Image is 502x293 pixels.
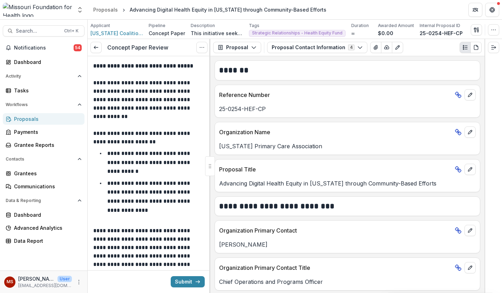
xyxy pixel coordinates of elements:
[485,3,499,17] button: Get Help
[219,128,452,136] p: Organization Name
[191,30,243,37] p: This initiative seeks to advance digital health equity across [US_STATE] by providing comprehensi...
[219,226,452,235] p: Organization Primary Contact
[63,27,80,35] div: Ctrl + K
[392,42,403,53] button: Edit as form
[6,74,75,79] span: Activity
[171,276,205,287] button: Submit
[14,141,79,149] div: Grantee Reports
[149,22,165,29] p: Pipeline
[14,58,79,66] div: Dashboard
[3,235,84,247] a: Data Report
[219,105,476,113] p: 25-0254-HEF-CP
[3,25,84,37] button: Search...
[252,31,342,35] span: Strategic Relationships - Health Equity Fund
[464,164,476,175] button: edit
[7,280,13,284] div: Marcel Scaife
[14,115,79,123] div: Proposals
[3,154,84,165] button: Open Contacts
[464,89,476,100] button: edit
[3,42,84,53] button: Notifications54
[468,3,482,17] button: Partners
[378,30,393,37] p: $0.00
[57,276,72,282] p: User
[3,56,84,68] a: Dashboard
[3,99,84,110] button: Open Workflows
[219,240,476,249] p: [PERSON_NAME]
[464,126,476,138] button: edit
[213,42,261,53] button: Proposal
[16,28,60,34] span: Search...
[18,282,72,289] p: [EMAIL_ADDRESS][DOMAIN_NAME]
[6,198,75,203] span: Data & Reporting
[90,5,329,15] nav: breadcrumb
[6,157,75,162] span: Contacts
[3,181,84,192] a: Communications
[3,126,84,138] a: Payments
[3,168,84,179] a: Grantees
[370,42,381,53] button: View Attached Files
[14,237,79,245] div: Data Report
[460,42,471,53] button: Plaintext view
[464,225,476,236] button: edit
[3,139,84,151] a: Grantee Reports
[14,211,79,219] div: Dashboard
[219,165,452,174] p: Proposal Title
[14,45,74,51] span: Notifications
[219,142,476,150] p: [US_STATE] Primary Care Association
[90,22,110,29] p: Applicant
[14,183,79,190] div: Communications
[351,22,369,29] p: Duration
[90,30,143,37] a: [US_STATE] Coalition For Primary Health Care
[14,224,79,232] div: Advanced Analytics
[219,263,452,272] p: Organization Primary Contact Title
[351,30,355,37] p: ∞
[219,179,476,188] p: Advancing Digital Health Equity in [US_STATE] through Community-Based Efforts
[90,5,121,15] a: Proposals
[191,22,215,29] p: Description
[267,42,367,53] button: Proposal Contact Information4
[93,6,118,13] div: Proposals
[3,195,84,206] button: Open Data & Reporting
[420,30,463,37] p: 25-0254-HEF-CP
[14,128,79,136] div: Payments
[249,22,259,29] p: Tags
[18,275,55,282] p: [PERSON_NAME]
[219,278,476,286] p: Chief Operations and Programs Officer
[149,30,185,37] p: Concept Paper
[75,278,83,286] button: More
[470,42,482,53] button: PDF view
[488,42,499,53] button: Expand right
[219,91,452,99] p: Reference Number
[3,3,72,17] img: Missouri Foundation for Health logo
[464,262,476,273] button: edit
[74,44,82,51] span: 54
[6,102,75,107] span: Workflows
[420,22,460,29] p: Internal Proposal ID
[3,113,84,125] a: Proposals
[14,170,79,177] div: Grantees
[75,3,85,17] button: Open entity switcher
[3,209,84,221] a: Dashboard
[3,71,84,82] button: Open Activity
[107,44,168,51] h3: Concept Paper Review
[3,222,84,234] a: Advanced Analytics
[130,6,326,13] div: Advancing Digital Health Equity in [US_STATE] through Community-Based Efforts
[196,42,208,53] button: Options
[3,85,84,96] a: Tasks
[14,87,79,94] div: Tasks
[378,22,414,29] p: Awarded Amount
